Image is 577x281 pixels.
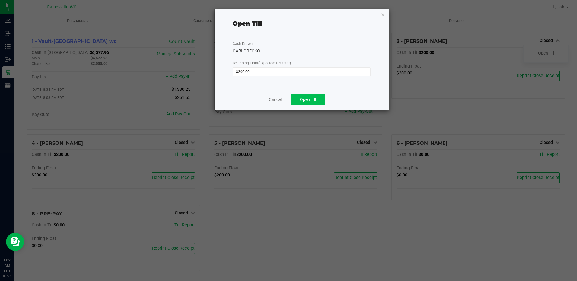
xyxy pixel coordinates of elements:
div: Open Till [233,19,262,28]
a: Cancel [269,96,282,103]
label: Cash Drawer [233,41,253,46]
div: GABI-GRECKO [233,48,370,54]
span: Open Till [300,97,316,102]
span: Beginning Float [233,61,291,65]
button: Open Till [291,94,325,105]
span: (Expected: $200.00) [258,61,291,65]
iframe: Resource center [6,233,24,251]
